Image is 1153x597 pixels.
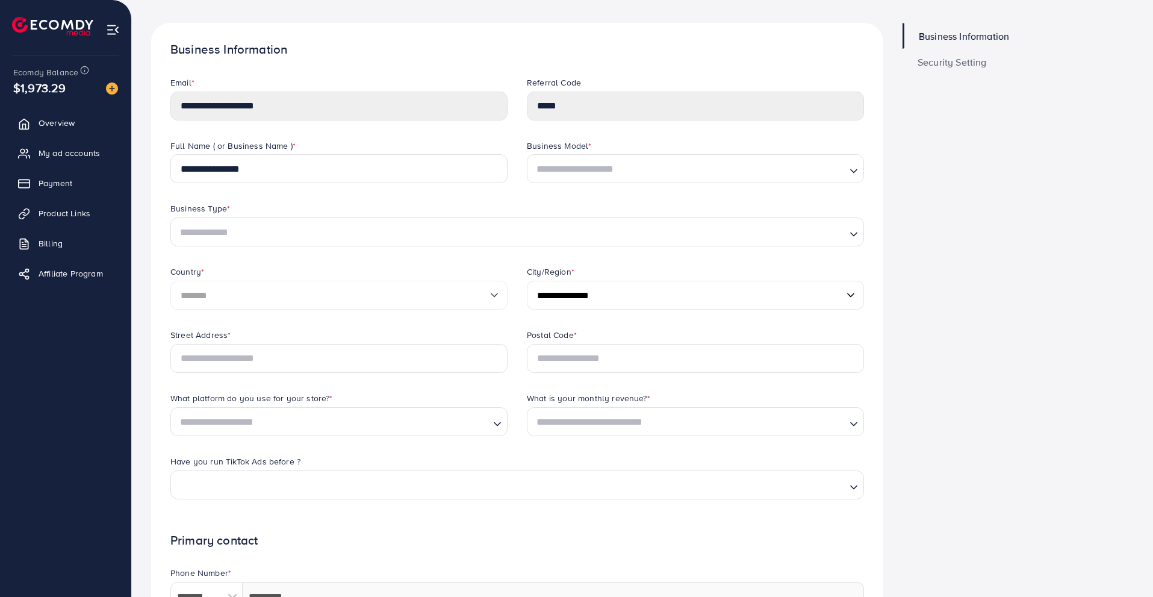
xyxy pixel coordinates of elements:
input: Search for option [532,413,845,432]
label: Have you run TikTok Ads before ? [170,455,300,467]
span: My ad accounts [39,147,100,159]
div: Search for option [170,470,864,499]
label: Postal Code [527,329,577,341]
a: Billing [9,231,122,255]
a: Overview [9,111,122,135]
div: Search for option [527,407,864,436]
h1: Business Information [170,42,864,57]
a: My ad accounts [9,141,122,165]
input: Search for option [183,477,845,495]
span: Payment [39,177,72,189]
label: Business Type [170,202,230,214]
input: Search for option [532,160,845,179]
h1: Primary contact [170,533,864,548]
span: Security Setting [918,57,987,67]
label: What is your monthly revenue? [527,392,650,404]
label: Referral Code [527,77,581,89]
label: Business Model [527,140,591,152]
span: Ecomdy Balance [13,66,78,78]
img: image [106,83,118,95]
iframe: Chat [1102,543,1144,588]
input: Search for option [176,223,845,242]
div: Search for option [527,154,864,183]
a: Payment [9,171,122,195]
label: What platform do you use for your store? [170,392,333,404]
a: Product Links [9,201,122,225]
label: Full Name ( or Business Name ) [170,140,296,152]
span: Business Information [919,31,1009,41]
label: Email [170,77,194,89]
label: Street Address [170,329,231,341]
input: Search for option [176,413,488,432]
label: Phone Number [170,567,231,579]
a: Affiliate Program [9,261,122,286]
div: Search for option [170,217,864,246]
span: Overview [39,117,75,129]
div: Search for option [170,407,508,436]
span: Product Links [39,207,90,219]
label: City/Region [527,266,574,278]
img: logo [12,17,93,36]
span: Affiliate Program [39,267,103,280]
span: $1,973.29 [13,79,66,96]
label: Country [170,266,204,278]
span: Billing [39,237,63,249]
img: menu [106,23,120,37]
